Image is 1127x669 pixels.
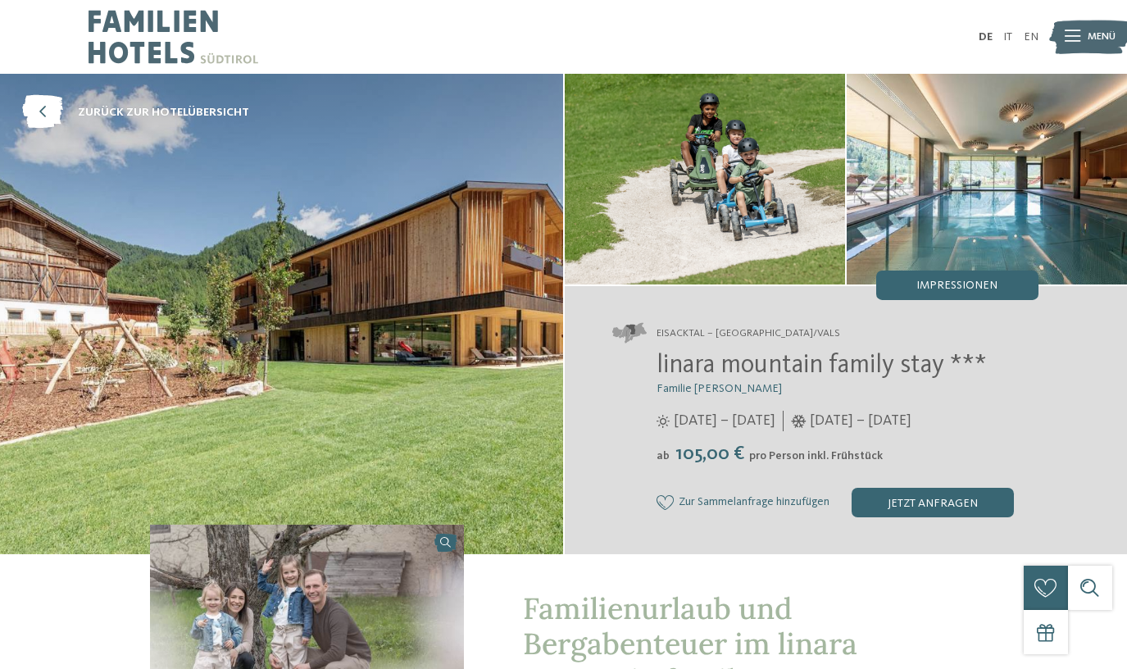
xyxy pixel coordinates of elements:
i: Öffnungszeiten im Sommer [657,415,670,428]
span: [DATE] – [DATE] [810,411,911,431]
div: jetzt anfragen [852,488,1014,517]
span: Eisacktal – [GEOGRAPHIC_DATA]/Vals [657,326,840,341]
span: pro Person inkl. Frühstück [749,450,883,462]
span: [DATE] – [DATE] [674,411,775,431]
span: Familie [PERSON_NAME] [657,383,782,394]
a: IT [1003,31,1012,43]
img: Der Ort für Little Nature Ranger in Vals [565,74,845,284]
img: Der Ort für Little Nature Ranger in Vals [847,74,1127,284]
span: 105,00 € [671,444,748,464]
span: linara mountain family stay *** [657,353,987,379]
a: zurück zur Hotelübersicht [22,96,249,130]
span: zurück zur Hotelübersicht [78,104,249,121]
a: DE [979,31,993,43]
span: Zur Sammelanfrage hinzufügen [679,496,829,509]
a: EN [1024,31,1038,43]
span: Impressionen [916,280,997,291]
i: Öffnungszeiten im Winter [791,415,807,428]
span: ab [657,450,670,462]
span: Menü [1088,30,1116,44]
